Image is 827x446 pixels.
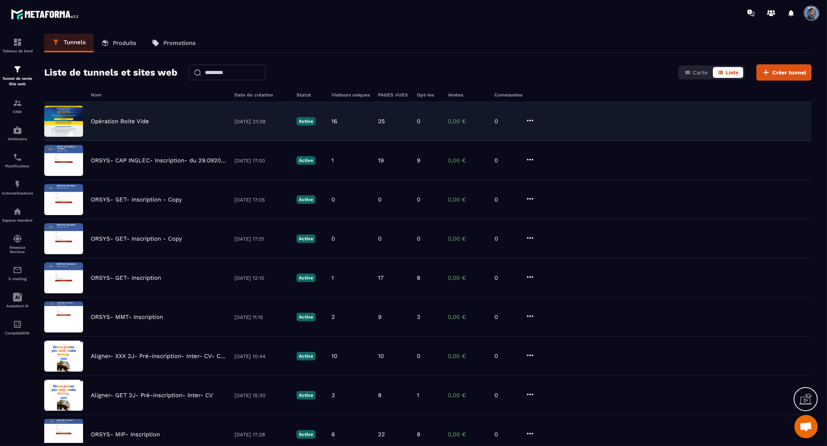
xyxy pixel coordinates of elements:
a: formationformationTunnel de vente Site web [2,59,33,93]
p: 0 [378,235,381,242]
img: email [13,265,22,275]
a: Assistant IA [2,287,33,314]
img: image [44,145,83,176]
a: Promotions [144,34,203,52]
a: formationformationCRM [2,93,33,120]
p: 0 [494,431,518,438]
p: 0 [494,392,518,399]
a: Produits [94,34,144,52]
button: Carte [680,67,712,78]
p: Active [296,274,316,282]
p: 0 [494,274,518,281]
h6: Nom [91,92,227,98]
p: [DATE] 15:30 [234,393,289,398]
p: E-mailing [2,277,33,281]
span: Créer tunnel [772,69,806,76]
p: ORSYS- MMT- Inscription [91,313,163,320]
p: 6 [331,431,335,438]
p: [DATE] 17:00 [234,158,289,164]
p: 0,00 € [448,196,487,203]
h6: Date de création [234,92,289,98]
a: automationsautomationsWebinaire [2,120,33,147]
p: 0 [417,118,420,125]
a: schedulerschedulerPlanificateur [2,147,33,174]
p: [DATE] 17:01 [234,236,289,242]
p: ORSYS- MIP- Inscription [91,431,160,438]
h2: Liste de tunnels et sites web [44,65,177,80]
img: image [44,106,83,137]
p: Active [296,313,316,321]
p: Active [296,234,316,243]
p: 1 [417,392,419,399]
p: 0,00 € [448,313,487,320]
p: Active [296,195,316,204]
p: [DATE] 12:10 [234,275,289,281]
p: ORSYS- CAP INGLEC- Inscription- du 29.092025 [91,157,227,164]
p: 10 [331,353,337,360]
p: 0,00 € [448,431,487,438]
img: formation [13,65,22,74]
p: Réseaux Sociaux [2,245,33,254]
p: 0 [378,196,381,203]
p: 0 [494,196,518,203]
p: Comptabilité [2,331,33,335]
p: 1 [331,274,334,281]
p: ORSYS- GET- Inscription - Copy [91,196,182,203]
img: image [44,223,83,254]
p: 0,00 € [448,274,487,281]
p: 19 [378,157,384,164]
p: Tableau de bord [2,49,33,53]
button: Créer tunnel [756,64,811,81]
p: Active [296,391,316,400]
p: Promotions [163,40,196,46]
p: 8 [417,431,420,438]
p: Active [296,117,316,126]
p: [DATE] 21:38 [234,119,289,124]
p: 0,00 € [448,118,487,125]
p: Active [296,430,316,439]
p: 0 [417,353,420,360]
p: 16 [331,118,337,125]
p: [DATE] 11:15 [234,314,289,320]
img: automations [13,207,22,216]
p: Active [296,352,316,360]
p: Espace membre [2,218,33,222]
a: automationsautomationsEspace membre [2,201,33,228]
h6: Commandes [494,92,522,98]
img: formation [13,98,22,108]
img: scheduler [13,153,22,162]
span: Carte [693,69,707,76]
p: 9 [378,313,381,320]
p: 8 [417,274,420,281]
p: 0 [417,235,420,242]
p: 0 [331,196,335,203]
a: formationformationTableau de bord [2,32,33,59]
button: Liste [713,67,743,78]
img: logo [11,7,81,21]
p: Automatisations [2,191,33,195]
a: social-networksocial-networkRéseaux Sociaux [2,228,33,260]
p: Webinaire [2,137,33,141]
p: Tunnels [64,39,86,46]
h6: Visiteurs uniques [331,92,370,98]
h6: Opt-ins [417,92,440,98]
p: [DATE] 17:05 [234,197,289,203]
p: 22 [378,431,385,438]
a: emailemailE-mailing [2,260,33,287]
p: 1 [331,157,334,164]
p: 25 [378,118,385,125]
p: Aligner- XXX 2J- Pré-inscription- Inter- CV- Copy [91,353,227,360]
p: Opération Boite Vide [91,118,149,125]
img: social-network [13,234,22,243]
p: 17 [378,274,383,281]
img: automations [13,126,22,135]
p: 9 [417,157,420,164]
p: Produits [113,40,136,46]
p: 0 [494,118,518,125]
p: 0,00 € [448,235,487,242]
img: image [44,301,83,332]
h6: PAGES VUES [378,92,409,98]
p: 0 [494,157,518,164]
p: 0,00 € [448,353,487,360]
h6: Ventes [448,92,487,98]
